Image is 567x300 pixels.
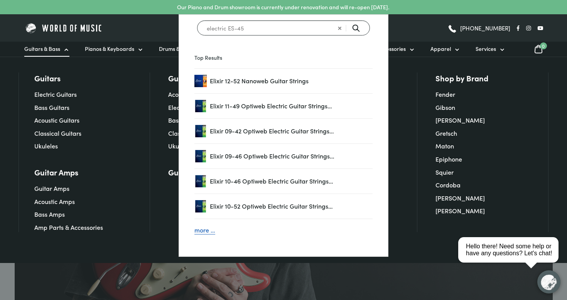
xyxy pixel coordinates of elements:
a: Elixir 11-49 Optiweb Electric Guitar Strings… [194,100,207,112]
a: Cordoba [435,180,461,189]
a: Fender [435,90,455,98]
a: Bass Amps [34,210,65,218]
a: Elixir 10-46 Optiweb Electric Guitar Strings… [194,175,207,187]
a: Elixir 10-52 Optiweb Electric Guitar Strings… [194,200,207,212]
a: Guitar Pedals & Effects [168,167,249,177]
span: 0 [540,42,547,49]
span: Guitars & Bass [24,45,60,53]
a: Elixir 10-46 Optiweb Electric Guitar Strings… [210,176,373,186]
p: Our Piano and Drum showroom is currently under renovation and will re-open [DATE]. [177,3,389,11]
iframe: Chat with our support team [455,215,567,300]
a: [PHONE_NUMBER] [447,22,510,34]
img: Elixir 09-46 Optiweb Electric Guitar Strings [194,150,207,162]
a: Shop by Brand [435,72,488,83]
a: Guitar Amps [34,167,78,177]
a: Amp Parts & Accessories [34,223,103,231]
a: Acoustic Amps [34,197,75,206]
a: [PERSON_NAME] [435,116,485,124]
a: Bass Guitars [34,103,69,111]
input: Search for a product ... [197,20,370,35]
a: Elixir 12-52 Nanoweb Guitar Strings [210,76,373,86]
a: Electric Strings [168,103,209,111]
span: Pianos & Keyboards [85,45,134,53]
a: more … [194,225,373,235]
img: Elixir 11-49 Optiweb Electric Guitar Strings [194,100,207,112]
img: Elixir 10-46 Optiweb Electric Guitar Strings [194,175,207,187]
a: Ukuleles [34,142,58,150]
a: Acoustic Guitars [34,116,79,124]
a: Maton [435,142,454,150]
a: Classical Strings [168,129,214,137]
img: 12652.jpg [194,75,207,87]
a: Elixir 11-49 Optiweb Electric Guitar Strings… [210,101,373,111]
img: Elixir 09-42 Optiweb Electric Guitar Strings [194,125,207,137]
span: Accessories [377,45,406,53]
a: Elixir 12-52 Nanoweb Guitar Strings [194,75,207,87]
a: Elixir 10-52 Optiweb Electric Guitar Strings… [210,201,373,211]
a: Epiphone [435,155,462,163]
span: Drums & Percussion [159,45,208,53]
a: Elixir 09-42 Optiweb Electric Guitar Strings… [210,126,373,136]
a: [PERSON_NAME] [435,206,485,215]
a: Gretsch [435,129,457,137]
a: Electric Guitars [34,90,77,98]
a: Elixir 09-46 Optiweb Electric Guitar Strings… [210,151,373,161]
a: Classical Guitars [34,129,81,137]
a: Acoustic Strings [168,90,212,98]
a: Bass Strings [168,116,202,124]
a: Elixir 09-42 Optiweb Electric Guitar Strings… [194,125,207,137]
a: Guitar Amps [34,184,69,192]
a: [PERSON_NAME] [435,194,485,202]
span: Apparel [430,45,451,53]
img: Elixir 10-52 Optiweb Electric Guitar Strings [194,200,207,212]
span: Services [476,45,496,53]
span: [PHONE_NUMBER] [460,25,510,31]
a: Guitars [34,72,61,83]
a: Guitar Strings [168,72,218,83]
span: Clear [333,20,347,24]
a: Squier [435,168,454,176]
a: Elixir 09-46 Optiweb Electric Guitar Strings… [194,150,207,162]
a: Gibson [435,103,455,111]
img: World of Music [24,22,103,34]
a: Ukulele, Banjo & Mandolin Strings [168,142,263,150]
